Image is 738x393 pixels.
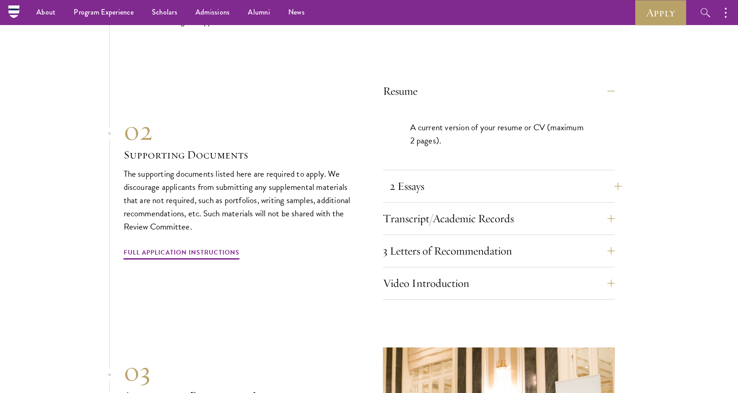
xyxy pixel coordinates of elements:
[410,121,587,147] p: A current version of your resume or CV (maximum 2 pages).
[383,80,615,102] button: Resume
[124,147,356,163] h3: Supporting Documents
[124,167,356,233] p: The supporting documents listed here are required to apply. We discourage applicants from submitt...
[124,247,240,261] a: Full Application Instructions
[124,114,356,147] div: 02
[383,240,615,262] button: 3 Letters of Recommendation
[383,272,615,294] button: Video Introduction
[383,208,615,230] button: Transcript/Academic Records
[390,175,622,197] button: 2 Essays
[124,355,356,388] div: 03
